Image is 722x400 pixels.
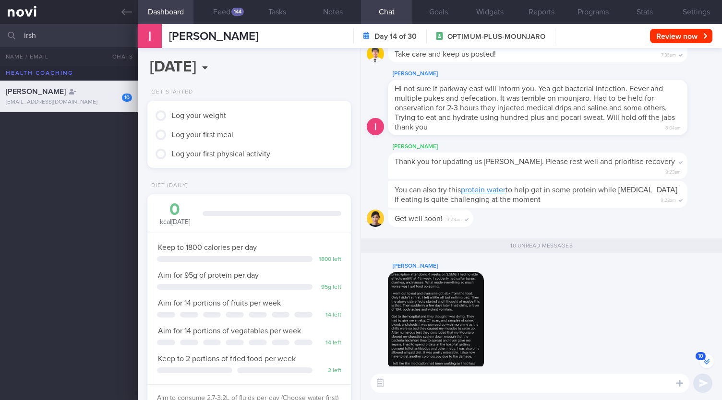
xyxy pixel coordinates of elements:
img: Photo by Irshah Iraimi [388,272,484,368]
button: Review now [650,29,712,43]
span: Hi not sure if parkway east will inform you. Yea got bacterial infection. Fever and multiple puke... [395,85,675,131]
span: 10 [696,352,706,360]
span: Take care and keep us posted! [395,50,496,58]
div: 14 left [317,340,341,347]
div: [PERSON_NAME] [388,260,513,272]
button: Chats [99,47,138,66]
div: 95 g left [317,284,341,291]
strong: Day 14 of 30 [374,32,417,41]
button: 10 [699,354,714,368]
span: 9:23am [446,214,462,223]
span: 7:36am [661,49,676,59]
span: You can also try this to help get in some protein while [MEDICAL_DATA] if eating is quite challen... [395,186,677,203]
span: Thank you for updating us [PERSON_NAME]. Please rest well and prioritise recovery [395,158,675,165]
span: OPTIMUM-PLUS-MOUNJARO [447,32,545,42]
span: 8:04am [665,122,681,131]
span: [PERSON_NAME] [169,31,258,42]
div: 1800 left [317,256,341,263]
div: Diet (Daily) [147,182,188,189]
div: [EMAIL_ADDRESS][DOMAIN_NAME] [6,99,132,106]
span: Aim for 14 portions of vegetables per week [158,327,301,335]
span: Keep to 1800 calories per day [158,244,257,251]
span: Aim for 14 portions of fruits per week [158,299,281,307]
div: [PERSON_NAME] [388,68,716,80]
div: 2 left [317,367,341,375]
div: 0 [157,201,193,218]
a: protein water [461,186,505,194]
div: [PERSON_NAME] [388,141,716,153]
div: kcal [DATE] [157,201,193,227]
div: 144 [231,8,244,16]
span: [PERSON_NAME] [6,88,66,95]
div: Get Started [147,89,193,96]
span: Keep to 2 portions of fried food per week [158,355,296,363]
span: 9:23am [665,166,681,176]
span: Aim for 95g of protein per day [158,271,259,279]
div: 14 left [317,312,341,319]
span: 9:23am [661,195,676,204]
div: 10 [122,94,132,102]
span: Get well soon! [395,215,443,223]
